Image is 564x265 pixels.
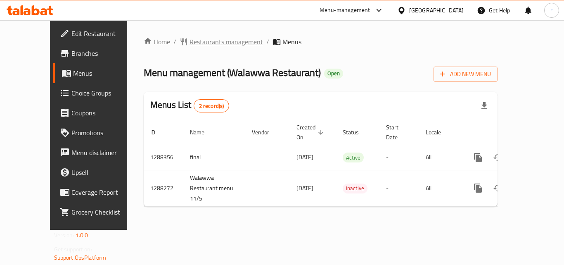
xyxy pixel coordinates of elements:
[183,145,245,170] td: final
[53,63,144,83] a: Menus
[462,120,554,145] th: Actions
[426,127,452,137] span: Locale
[343,153,364,162] span: Active
[296,152,313,162] span: [DATE]
[282,37,301,47] span: Menus
[296,183,313,193] span: [DATE]
[53,202,144,222] a: Grocery Checklist
[150,99,229,112] h2: Menus List
[468,148,488,167] button: more
[343,153,364,162] div: Active
[144,63,321,82] span: Menu management ( Walawwa Restaurant )
[54,244,92,255] span: Get support on:
[296,122,326,142] span: Created On
[434,67,498,82] button: Add New Menu
[53,123,144,143] a: Promotions
[550,6,552,15] span: r
[488,148,508,167] button: Change Status
[324,69,343,79] div: Open
[419,170,462,206] td: All
[53,143,144,162] a: Menu disclaimer
[409,6,464,15] div: [GEOGRAPHIC_DATA]
[73,68,137,78] span: Menus
[180,37,263,47] a: Restaurants management
[474,96,494,116] div: Export file
[194,99,230,112] div: Total records count
[386,122,409,142] span: Start Date
[343,127,370,137] span: Status
[54,230,74,241] span: Version:
[144,37,498,47] nav: breadcrumb
[440,69,491,79] span: Add New Menu
[53,83,144,103] a: Choice Groups
[71,148,137,158] span: Menu disclaimer
[144,170,183,206] td: 1288272
[71,187,137,197] span: Coverage Report
[144,145,183,170] td: 1288356
[71,48,137,58] span: Branches
[252,127,280,137] span: Vendor
[190,127,215,137] span: Name
[53,24,144,43] a: Edit Restaurant
[320,5,370,15] div: Menu-management
[343,184,367,193] span: Inactive
[379,170,419,206] td: -
[53,182,144,202] a: Coverage Report
[183,170,245,206] td: Walawwa Restaurant menu 11/5
[190,37,263,47] span: Restaurants management
[54,252,107,263] a: Support.OpsPlatform
[76,230,88,241] span: 1.0.0
[71,207,137,217] span: Grocery Checklist
[150,127,166,137] span: ID
[71,108,137,118] span: Coupons
[488,178,508,198] button: Change Status
[144,120,554,207] table: enhanced table
[71,167,137,177] span: Upsell
[71,128,137,138] span: Promotions
[419,145,462,170] td: All
[53,43,144,63] a: Branches
[71,29,137,38] span: Edit Restaurant
[71,88,137,98] span: Choice Groups
[144,37,170,47] a: Home
[266,37,269,47] li: /
[173,37,176,47] li: /
[379,145,419,170] td: -
[53,162,144,182] a: Upsell
[468,178,488,198] button: more
[194,102,229,110] span: 2 record(s)
[53,103,144,123] a: Coupons
[324,70,343,77] span: Open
